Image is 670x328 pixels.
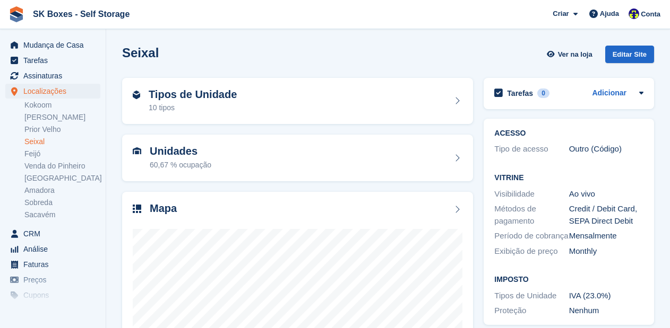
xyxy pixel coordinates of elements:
span: Conta [641,9,660,20]
a: menu [5,38,100,52]
span: Faturas [23,257,87,272]
a: Adicionar [592,87,626,100]
img: unit-icn-7be61d7bf1b0ce9d3e12c5938cc71ed9869f7b940bace4675aadf7bd6d80202e.svg [133,147,141,155]
a: menu [5,242,100,256]
a: Ver na loja [545,46,596,63]
span: Análise [23,242,87,256]
a: Tipos de Unidade 10 tipos [122,78,473,125]
div: Métodos de pagamento [494,203,569,227]
div: Ao vivo [569,188,643,200]
h2: Tipos de Unidade [149,88,237,101]
span: Ver na loja [558,49,592,60]
a: Kokoom [24,100,100,110]
h2: ACESSO [494,129,643,138]
a: menu [5,68,100,83]
a: [PERSON_NAME] [24,112,100,122]
a: Sobreda [24,198,100,208]
img: unit-type-icn-2b2737a686de81e16bb02015468b77c625bbabd49415b5ef34ead5e3b44a266d.svg [133,91,140,99]
div: Outro (Código) [569,143,643,155]
span: Mudança de Casa [23,38,87,52]
div: Visibilidade [494,188,569,200]
h2: Imposto [494,276,643,284]
a: Editar Site [605,46,654,67]
a: Venda do Pinheiro [24,161,100,171]
a: Amadora [24,185,100,196]
a: menu [5,288,100,303]
div: Tipos de Unidade [494,290,569,302]
a: Feijó [24,149,100,159]
span: Criar [553,8,569,19]
div: IVA (23.0%) [569,290,643,302]
h2: Mapa [150,202,177,215]
span: Tarefas [23,53,87,68]
h2: Seixal [122,46,159,60]
a: menu [5,53,100,68]
div: 10 tipos [149,102,237,113]
a: menu [5,272,100,287]
div: Proteção [494,305,569,317]
div: Tipo de acesso [494,143,569,155]
span: Localizações [23,84,87,99]
div: Período de cobrança [494,230,569,242]
img: Rita Ferreira [629,8,639,19]
img: map-icn-33ee37083ee616e46c38cad1a60f524a97daa1e2b2c8c0bc3eb3415660979fc1.svg [133,205,141,213]
a: SK Boxes - Self Storage [29,5,134,23]
div: Monthly [569,245,643,258]
span: Assinaturas [23,68,87,83]
a: Seixal [24,137,100,147]
span: CRM [23,226,87,241]
img: stora-icon-8386f47178a22dfd0bd8f6a31ec36ba5ce8667c1dd55bd0f319d3a0aa187defe.svg [8,6,24,22]
span: Preços [23,272,87,287]
h2: Tarefas [507,88,533,98]
a: Sacavém [24,210,100,220]
a: menu [5,226,100,241]
div: Editar Site [605,46,654,63]
span: Proteção [23,303,87,318]
a: menu [5,257,100,272]
a: menu [5,303,100,318]
div: 0 [537,88,549,98]
span: Ajuda [600,8,619,19]
div: Nenhum [569,305,643,317]
a: Prior Velho [24,125,100,135]
a: [GEOGRAPHIC_DATA] [24,173,100,183]
div: 60,67 % ocupação [150,159,211,171]
h2: Unidades [150,145,211,157]
div: Credit / Debit Card, SEPA Direct Debit [569,203,643,227]
a: Unidades 60,67 % ocupação [122,135,473,181]
h2: Vitrine [494,174,643,182]
a: menu [5,84,100,99]
div: Exibição de preço [494,245,569,258]
span: Cupons [23,288,87,303]
div: Mensalmente [569,230,643,242]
